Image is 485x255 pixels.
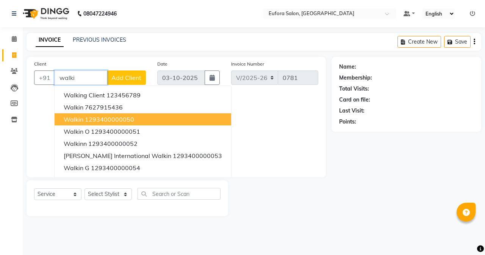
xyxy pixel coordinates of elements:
[339,85,369,93] div: Total Visits:
[91,128,140,135] ngb-highlight: 1293400000051
[85,116,134,123] ngb-highlight: 1293400000050
[339,96,370,104] div: Card on file:
[339,107,365,115] div: Last Visit:
[444,36,471,48] button: Save
[55,70,107,85] input: Search by Name/Mobile/Email/Code
[81,176,131,184] ngb-highlight: 1293400000055
[339,74,372,82] div: Membership:
[64,128,89,135] span: walkin o
[85,103,123,111] ngb-highlight: 7627915436
[111,74,141,81] span: Add Client
[231,61,264,67] label: Invoice Number
[88,140,138,147] ngb-highlight: 1293400000052
[34,61,46,67] label: Client
[34,94,318,170] span: Select & add items from the list below
[397,36,441,48] button: Create New
[106,91,141,99] ngb-highlight: 123456789
[157,61,167,67] label: Date
[64,91,105,99] span: Walking client
[19,3,71,24] img: logo
[36,33,64,47] a: INVOICE
[64,116,83,123] span: walkin
[34,70,55,85] button: +91
[64,164,89,172] span: walkin g
[64,176,80,184] span: walki
[64,140,87,147] span: walkinn
[107,70,146,85] button: Add Client
[339,63,356,71] div: Name:
[173,152,222,160] ngb-highlight: 1293400000053
[339,118,356,126] div: Points:
[91,164,140,172] ngb-highlight: 1293400000054
[83,3,117,24] b: 08047224946
[73,36,126,43] a: PREVIOUS INVOICES
[64,103,83,111] span: walkin
[138,188,221,200] input: Search or Scan
[64,152,171,160] span: [PERSON_NAME] international walkin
